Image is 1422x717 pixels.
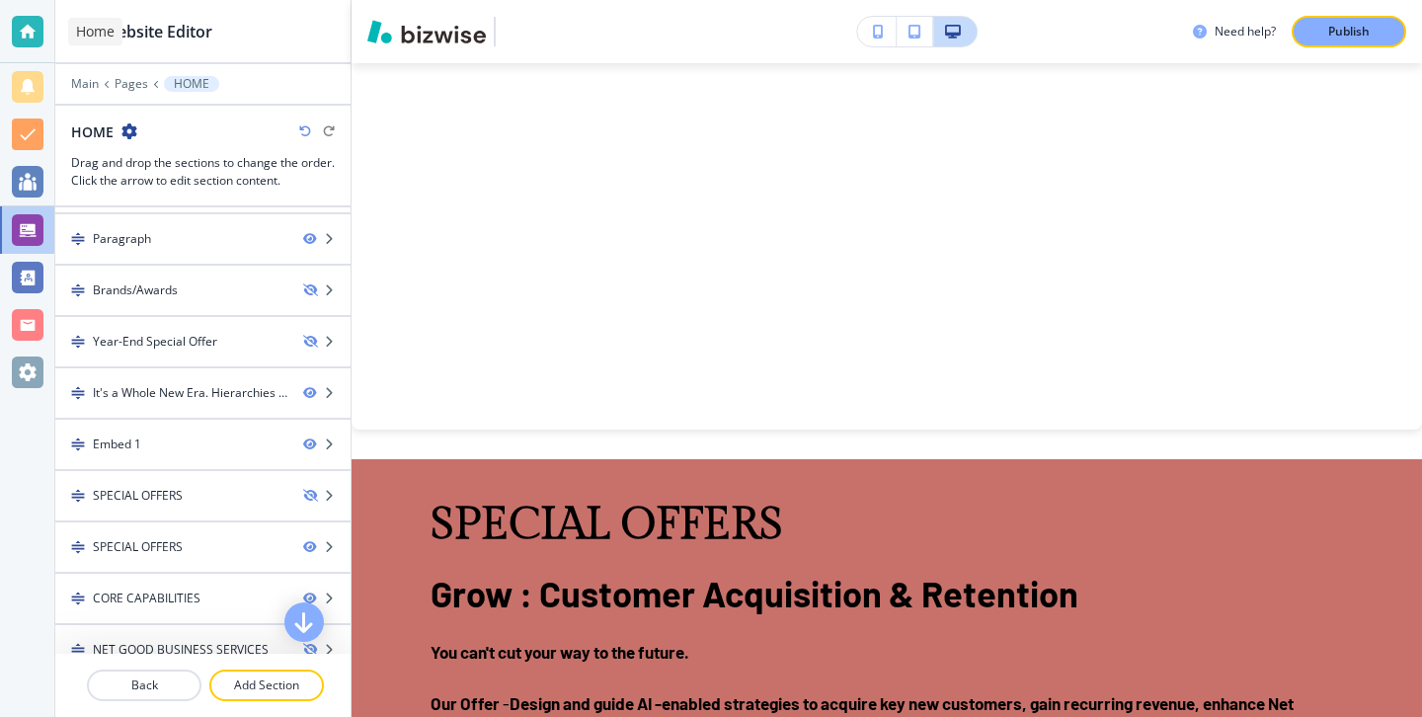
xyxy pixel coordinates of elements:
div: DragNET GOOD BUSINESS SERVICES [55,625,351,675]
strong: Grow : Customer Acquisition & Retention [431,572,1078,614]
button: Main [71,77,99,91]
p: Home [76,22,115,41]
button: Add Section [209,670,324,701]
img: Drag [71,283,85,297]
div: DragIt's a Whole New Era. Hierarchies are Dead.No Greater PressureThan a Wonderful Opportunity [55,368,351,418]
div: DragCORE CAPABILITIES [55,574,351,623]
p: Back [89,677,199,694]
img: Drag [71,540,85,554]
button: Publish [1292,16,1406,47]
div: Year-End Special Offer [93,333,217,351]
p: Publish [1328,23,1370,40]
img: Bizwise Logo [367,20,486,43]
h2: Website Editor [103,20,212,43]
div: Embed 1 [93,436,141,453]
button: HOME [164,76,219,92]
div: DragSPECIAL OFFERS [55,522,351,572]
div: CORE CAPABILITIES [93,590,200,607]
div: SPECIAL OFFERS [93,487,183,505]
h2: HOME [71,121,114,142]
h3: Need help? [1215,23,1276,40]
button: Back [87,670,201,701]
p: HOME [174,77,209,91]
div: NET GOOD BUSINESS SERVICES [93,641,269,659]
img: Drag [71,386,85,400]
button: Pages [115,77,148,91]
img: Drag [71,643,85,657]
div: DragYear-End Special Offer [55,317,351,366]
strong: You can't cut your way to the future. [431,642,689,662]
div: DragBrands/Awards [55,266,351,315]
div: Brands/Awards [93,281,178,299]
strong: Our Offer [431,693,503,713]
img: Drag [71,335,85,349]
div: DragEmbed 1 [55,420,351,469]
img: Drag [71,232,85,246]
img: Drag [71,592,85,605]
img: Your Logo [504,22,557,42]
div: DragSPECIAL OFFERS [55,471,351,520]
strong: SPECIAL OFFERS [431,499,783,551]
img: Drag [71,438,85,451]
h3: Drag and drop the sections to change the order. Click the arrow to edit section content. [71,154,335,190]
img: Drag [71,489,85,503]
p: Add Section [211,677,322,694]
div: SPECIAL OFFERS [93,538,183,556]
div: DragParagraph [55,214,351,264]
div: It's a Whole New Era. Hierarchies are Dead.No Greater PressureThan a Wonderful Opportunity [93,384,287,402]
div: Paragraph [93,230,151,248]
